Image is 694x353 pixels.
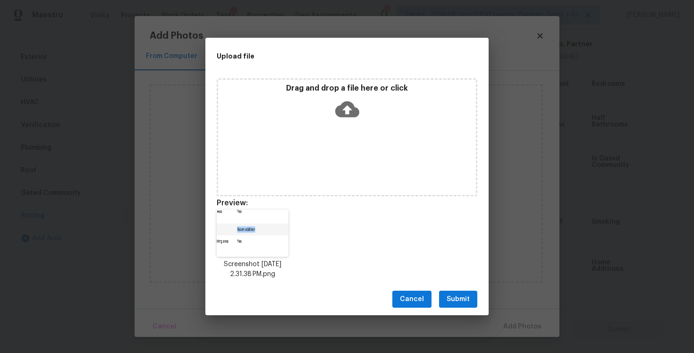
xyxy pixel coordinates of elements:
[447,294,470,305] span: Submit
[218,84,476,93] p: Drag and drop a file here or click
[217,210,288,257] img: RbgQQQAABBBBAAIFIBf4PxHd5ZawZRmYAAAAASUVORK5CYII=
[392,291,432,308] button: Cancel
[217,260,288,279] p: Screenshot [DATE] 2.31.38 PM.png
[400,294,424,305] span: Cancel
[217,51,435,61] h2: Upload file
[439,291,477,308] button: Submit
